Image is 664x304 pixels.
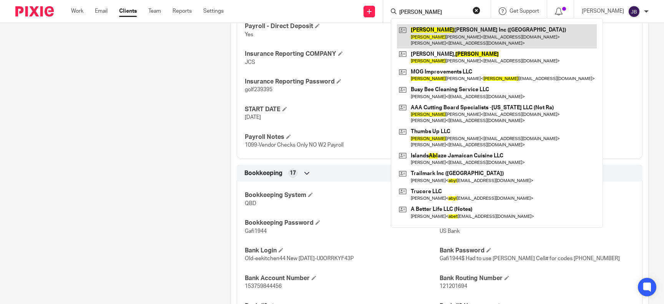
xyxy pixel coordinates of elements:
span: 17 [290,169,296,177]
a: Work [71,7,83,15]
span: Bookkeeping [244,169,282,177]
h4: Bank Routing Number [440,274,634,282]
span: 153759844456 [245,284,282,289]
h4: START DATE [245,105,440,114]
a: Settings [203,7,224,15]
h4: Insurance Reporting Password [245,78,440,86]
a: Email [95,7,108,15]
h4: Bookkeeping System [245,191,440,199]
h4: Insurance Reporting COMPANY [245,50,440,58]
span: Gafi1944 [245,229,267,234]
span: QBD [245,201,256,206]
span: Yes [245,32,253,37]
h4: Payroll Notes [245,133,440,141]
h4: Bank Account Number [245,274,440,282]
span: JCS [245,60,255,65]
h4: Bank Password [440,247,634,255]
span: 121201694 [440,284,467,289]
img: Pixie [15,6,54,17]
h4: Bookkeeping Password [245,219,440,227]
h4: Bank Login [245,247,440,255]
span: Old-eekitchen44 New [DATE]-U0ORRKYF43P [245,256,354,261]
p: [PERSON_NAME] [582,7,624,15]
input: Search [398,9,468,16]
span: golf239395 [245,87,272,92]
span: US Bank [440,229,460,234]
span: Gafi1944$ Had to use [PERSON_NAME] Cell# for codes [PHONE_NUMBER] [440,256,620,261]
a: Reports [173,7,192,15]
h4: Payroll - Direct Deposit [245,22,440,30]
span: Get Support [510,8,539,14]
button: Clear [473,7,480,14]
span: 1099-Vendor Checks Only NO W2 Payroll [245,142,344,148]
a: Team [148,7,161,15]
span: [DATE] [245,115,261,120]
a: Clients [119,7,137,15]
img: svg%3E [628,5,640,18]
